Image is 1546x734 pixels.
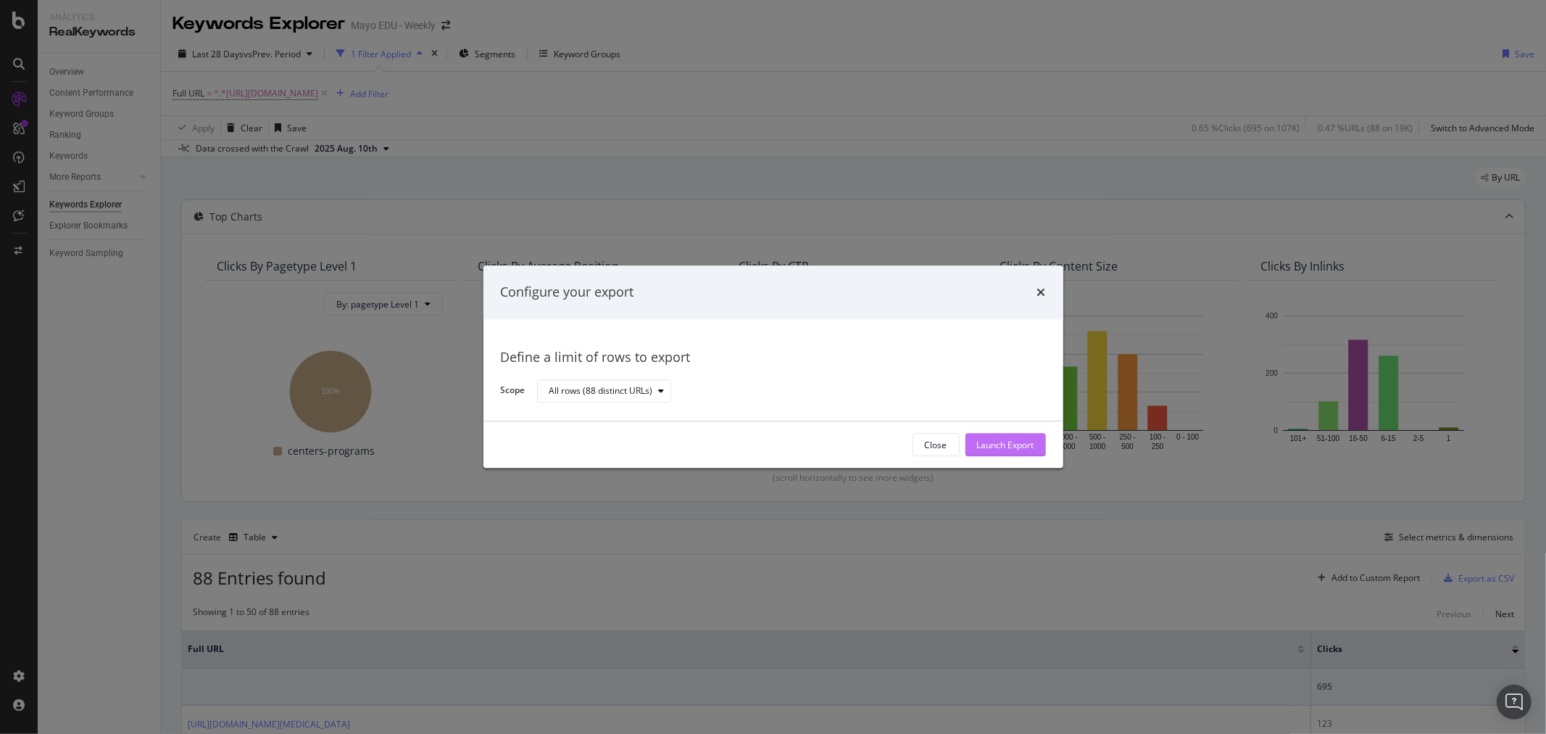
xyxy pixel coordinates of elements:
button: All rows (88 distinct URLs) [537,379,671,403]
div: Define a limit of rows to export [501,348,1046,367]
div: modal [483,265,1063,468]
div: Configure your export [501,283,634,302]
div: Open Intercom Messenger [1497,685,1532,719]
div: Launch Export [977,439,1034,451]
button: Launch Export [965,434,1046,457]
button: Close [913,434,960,457]
div: Close [925,439,947,451]
label: Scope [501,384,525,400]
div: All rows (88 distinct URLs) [549,387,653,395]
div: times [1037,283,1046,302]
